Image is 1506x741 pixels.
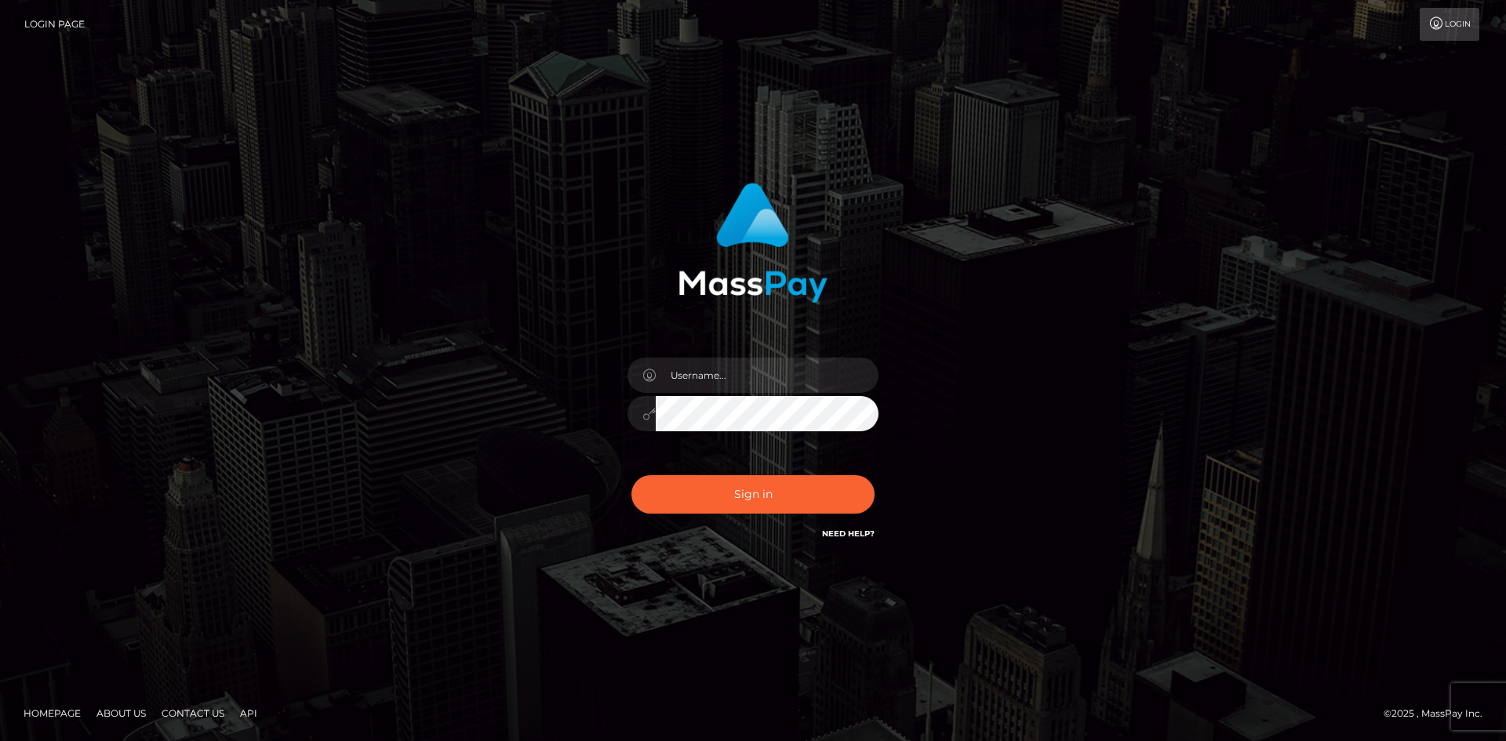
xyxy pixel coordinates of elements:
a: Need Help? [822,529,875,539]
input: Username... [656,358,878,393]
a: API [234,701,264,725]
a: Login [1420,8,1479,41]
a: Login Page [24,8,85,41]
a: Contact Us [155,701,231,725]
img: MassPay Login [678,183,828,303]
button: Sign in [631,475,875,514]
a: About Us [90,701,152,725]
a: Homepage [17,701,87,725]
div: © 2025 , MassPay Inc. [1384,705,1494,722]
